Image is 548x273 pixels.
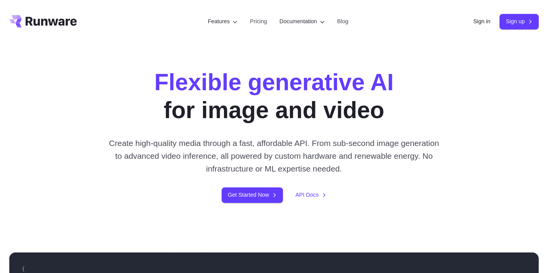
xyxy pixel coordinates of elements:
[295,191,326,199] a: API Docs
[154,68,393,124] h1: for image and video
[222,187,283,203] a: Get Started Now
[105,137,443,175] p: Create high-quality media through a fast, affordable API. From sub-second image generation to adv...
[9,15,77,27] a: Go to /
[250,17,267,26] a: Pricing
[208,17,238,26] label: Features
[154,69,393,95] strong: Flexible generative AI
[279,17,325,26] label: Documentation
[500,14,539,29] a: Sign up
[22,266,25,272] span: {
[337,17,348,26] a: Blog
[473,17,490,26] a: Sign in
